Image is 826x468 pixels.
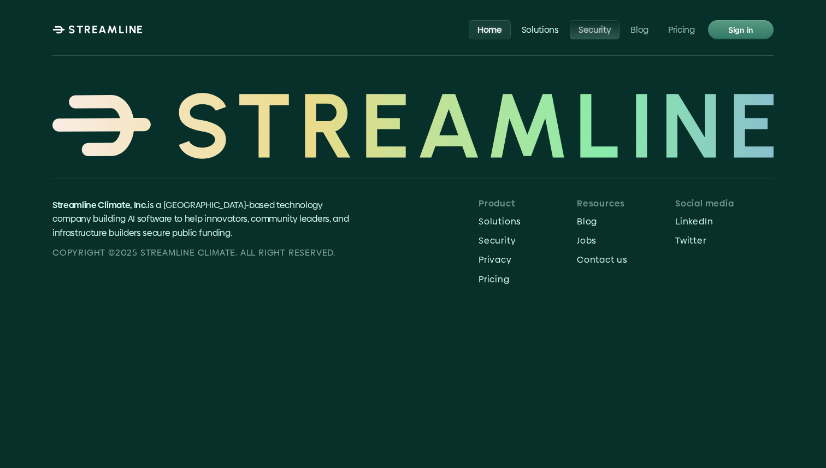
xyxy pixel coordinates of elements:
p: Sign in [728,22,753,37]
p: Jobs [577,235,675,246]
a: Jobs [577,232,675,249]
p: Copyright ©2025 Streamline CLIMATE. all right reserved. [52,246,361,260]
p: Resources [577,198,675,209]
a: STREAMLINE [52,23,144,36]
a: Privacy [479,251,577,268]
p: Pricing [668,24,695,34]
p: Blog [577,216,675,227]
p: Product [479,198,577,209]
a: Blog [622,20,658,39]
a: Pricing [659,20,704,39]
p: Security [479,235,577,246]
a: Home [469,20,511,39]
p: Privacy [479,254,577,265]
p: Contact us [577,254,675,265]
p: Home [477,24,502,34]
a: Contact us [577,251,675,268]
a: LinkedIn [675,213,774,230]
p: LinkedIn [675,216,774,227]
p: Security [579,24,611,34]
p: Solutions [479,216,577,227]
p: Social media [675,198,774,209]
p: Twitter [675,235,774,246]
a: Pricing [479,271,577,288]
p: Blog [631,24,649,34]
a: Blog [577,213,675,230]
a: Sign in [708,20,774,39]
p: Solutions [522,24,559,34]
p: STREAMLINE [68,23,144,36]
a: Security [570,20,619,39]
p: Pricing [479,274,577,285]
p: is a [GEOGRAPHIC_DATA]-based technology company building AI software to help innovators, communit... [52,198,361,240]
a: Twitter [675,232,774,249]
span: Streamline Climate, Inc. [52,199,147,211]
a: Security [479,232,577,249]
